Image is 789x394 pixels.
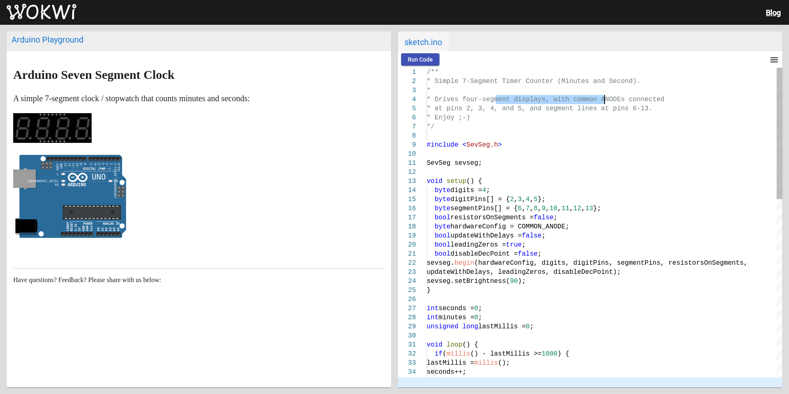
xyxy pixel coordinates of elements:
a: Blog [766,8,781,17]
span: ; [478,305,482,312]
span: 90 [510,278,518,285]
div: 15 [398,195,416,204]
span: int [427,314,439,321]
span: 11 [562,205,569,212]
span: bool [435,232,450,240]
span: millis [446,350,470,358]
span: 2 [510,196,514,203]
span: long [462,323,478,330]
div: 5 [398,104,416,113]
span: () { [462,341,478,349]
span: true [506,241,522,249]
span: 10 [550,205,557,212]
div: 7 [398,122,416,131]
div: 16 [398,204,416,213]
span: byte [435,223,450,230]
span: int [427,305,439,312]
span: ; [486,187,490,194]
span: * at pins 2, 3, 4, and 5, and segment lines at pi [427,105,621,112]
span: sevseg. [427,259,454,267]
span: > [498,141,502,149]
span: bool [435,214,450,221]
span: byte [435,187,450,194]
span: unsigned [427,323,458,330]
span: * Drives four-segment displays, with common ANODE [427,96,621,103]
span: millis [474,359,498,367]
div: 28 [398,313,416,322]
span: ; [530,323,534,330]
div: 18 [398,222,416,231]
div: 33 [398,358,416,368]
span: bool [435,241,450,249]
div: 22 [398,259,416,268]
span: , [522,205,526,212]
span: 5 [534,196,538,203]
span: false [522,232,541,240]
div: 6 [398,113,416,122]
span: loop [446,341,462,349]
span: 3 [518,196,522,203]
span: disableDecPoint = [451,250,518,258]
span: leadingZeros = [451,241,506,249]
span: , [581,205,586,212]
span: bool [435,250,450,258]
span: Run Code [408,56,433,63]
span: updateWithDelays, leadingZeros, dis [427,268,565,276]
div: 14 [398,186,416,195]
span: } [427,287,431,294]
span: , [546,205,550,212]
div: 29 [398,322,416,331]
div: 32 [398,349,416,358]
span: esistorsOnSegments, [672,259,747,267]
span: byte [435,196,450,203]
span: , [538,205,542,212]
span: void [427,341,442,349]
div: 34 [398,368,416,377]
img: Wokwi [7,4,76,20]
span: , [530,196,534,203]
span: ); [518,278,526,285]
div: 8 [398,131,416,140]
span: () - lastMillis >= [470,350,542,358]
div: 3 [398,86,416,95]
span: , [569,205,574,212]
span: ) { [557,350,569,358]
span: , [514,196,518,203]
span: begin [454,259,474,267]
span: ; [553,214,557,221]
div: 9 [398,140,416,150]
span: , [530,205,534,212]
button: Run Code [401,53,439,66]
span: ond). [621,78,640,85]
span: if [435,350,442,358]
span: seconds = [439,305,474,312]
span: SevSeg.h [466,141,498,149]
div: 25 [398,286,416,295]
span: 4 [526,196,530,203]
div: 19 [398,231,416,240]
span: 8 [534,205,538,212]
span: updateWithDelays = [451,232,522,240]
span: void [427,178,442,185]
span: s connected [621,96,664,103]
span: ; [478,314,482,321]
div: 1 [398,68,416,77]
span: sketch.ino [398,31,449,51]
div: 2 [398,77,416,86]
span: ; [541,232,546,240]
span: () { [466,178,482,185]
span: , [557,205,562,212]
span: 7 [526,205,530,212]
span: digits = [451,187,482,194]
div: 27 [398,304,416,313]
span: , [522,196,526,203]
span: ; [522,241,526,249]
span: (); [498,359,510,367]
div: 11 [398,159,416,168]
span: * Enjoy ;-) [427,114,470,121]
span: ; [538,250,542,258]
div: 31 [398,340,416,349]
span: 0 [474,314,478,321]
span: #include [427,141,458,149]
span: 6 [518,205,522,212]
